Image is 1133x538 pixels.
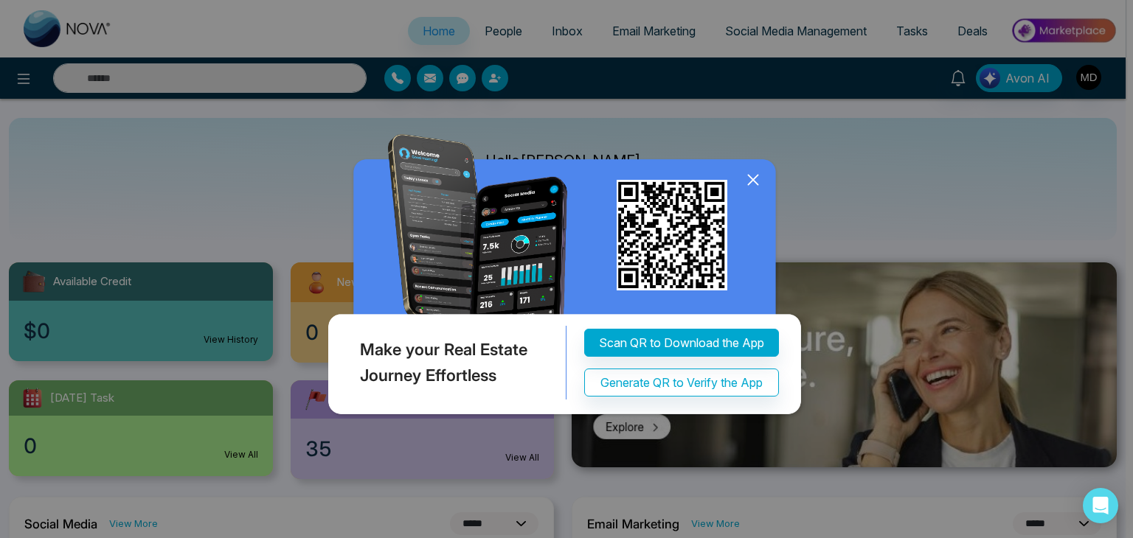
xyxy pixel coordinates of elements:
[617,180,727,290] img: qr_for_download_app.png
[325,134,808,421] img: QRModal
[325,326,566,399] div: Make your Real Estate Journey Effortless
[1083,488,1118,523] div: Open Intercom Messenger
[584,368,779,396] button: Generate QR to Verify the App
[584,329,779,357] button: Scan QR to Download the App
